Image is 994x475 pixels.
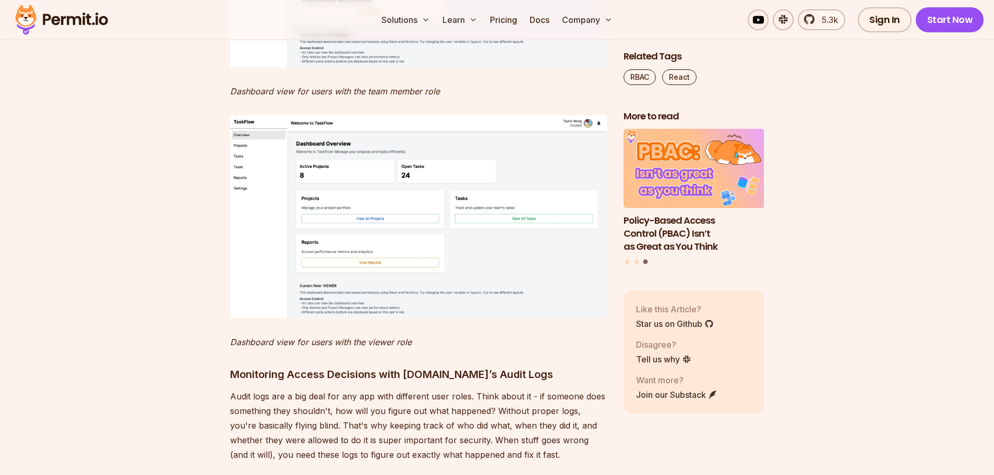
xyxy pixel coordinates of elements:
[624,69,656,85] a: RBAC
[624,129,764,253] a: Policy-Based Access Control (PBAC) Isn’t as Great as You ThinkPolicy-Based Access Control (PBAC) ...
[486,9,521,30] a: Pricing
[798,9,845,30] a: 5.3k
[525,9,554,30] a: Docs
[634,260,639,264] button: Go to slide 2
[10,2,113,38] img: Permit logo
[636,374,717,386] p: Want more?
[636,318,714,330] a: Star us on Github
[230,366,607,383] h3: Monitoring Access Decisions with [DOMAIN_NAME]’s Audit Logs
[438,9,482,30] button: Learn
[624,129,764,209] img: Policy-Based Access Control (PBAC) Isn’t as Great as You Think
[816,14,838,26] span: 5.3k
[624,214,764,253] h3: Policy-Based Access Control (PBAC) Isn’t as Great as You Think
[625,260,629,264] button: Go to slide 1
[624,129,764,253] li: 3 of 3
[230,86,440,96] em: Dashboard view for users with the team member role
[636,388,717,401] a: Join our Substack
[916,7,984,32] a: Start Now
[636,303,714,315] p: Like this Article?
[624,50,764,63] h2: Related Tags
[662,69,697,85] a: React
[643,260,648,264] button: Go to slide 3
[624,129,764,266] div: Posts
[230,337,412,347] em: Dashboard view for users with the viewer role
[624,110,764,123] h2: More to read
[558,9,617,30] button: Company
[230,115,607,318] img: image.png
[230,389,607,462] p: Audit logs are a big deal for any app with different user roles. Think about it - if someone does...
[377,9,434,30] button: Solutions
[636,353,691,366] a: Tell us why
[858,7,912,32] a: Sign In
[636,338,691,351] p: Disagree?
